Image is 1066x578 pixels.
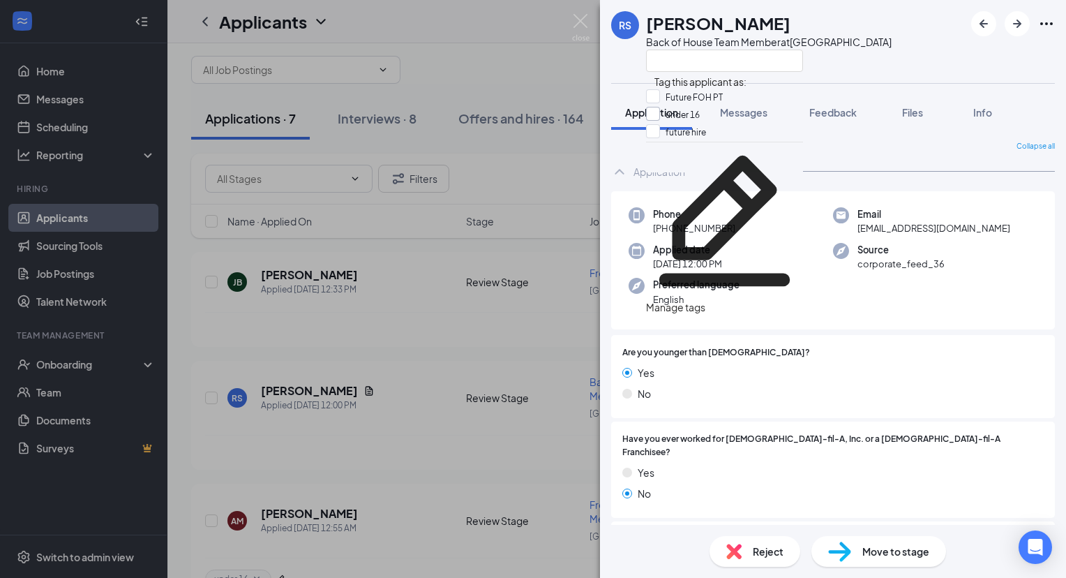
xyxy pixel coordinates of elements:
[809,106,857,119] span: Feedback
[1005,11,1030,36] button: ArrowRight
[633,165,685,179] div: Application
[902,106,923,119] span: Files
[646,299,803,315] div: Manage tags
[625,106,678,119] span: Application
[857,243,945,257] span: Source
[857,221,1010,235] span: [EMAIL_ADDRESS][DOMAIN_NAME]
[753,544,783,559] span: Reject
[1019,531,1052,564] div: Open Intercom Messenger
[619,18,631,32] div: RS
[646,142,803,299] svg: Pencil
[1038,15,1055,32] svg: Ellipses
[857,207,1010,221] span: Email
[1016,141,1055,152] span: Collapse all
[638,365,654,380] span: Yes
[857,257,945,271] span: corporate_feed_36
[646,11,790,35] h1: [PERSON_NAME]
[622,346,810,360] span: Are you younger than [DEMOGRAPHIC_DATA]?
[638,486,651,501] span: No
[638,386,651,401] span: No
[975,15,992,32] svg: ArrowLeftNew
[622,433,1044,459] span: Have you ever worked for [DEMOGRAPHIC_DATA]-fil-A, Inc. or a [DEMOGRAPHIC_DATA]-fil-A Franchisee?
[646,35,892,49] div: Back of House Team Member at [GEOGRAPHIC_DATA]
[611,163,628,180] svg: ChevronUp
[973,106,992,119] span: Info
[1009,15,1026,32] svg: ArrowRight
[646,67,755,91] span: Tag this applicant as:
[638,465,654,480] span: Yes
[862,544,929,559] span: Move to stage
[971,11,996,36] button: ArrowLeftNew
